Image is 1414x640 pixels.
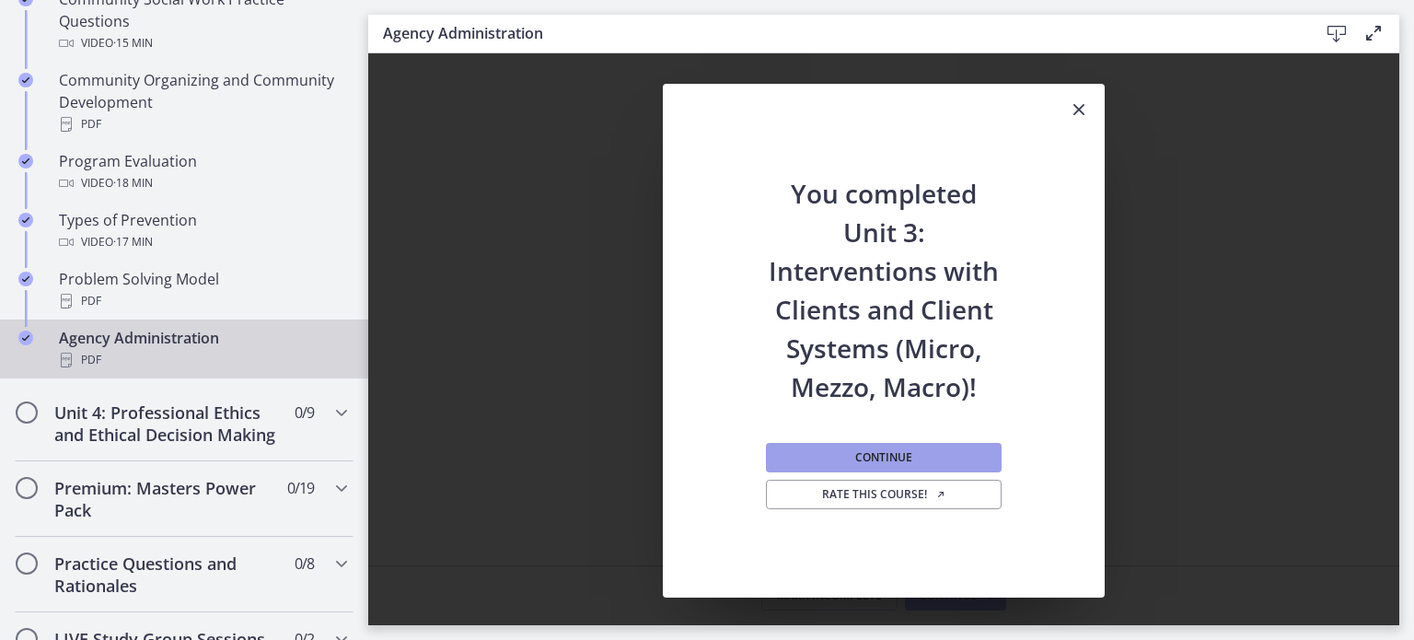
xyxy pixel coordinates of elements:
div: PDF [59,113,346,135]
div: Program Evaluation [59,150,346,194]
i: Completed [18,331,33,345]
span: 0 / 19 [287,477,314,499]
i: Opens in a new window [935,489,946,500]
i: Completed [18,73,33,87]
span: Continue [855,450,912,465]
i: Completed [18,272,33,286]
h2: Premium: Masters Power Pack [54,477,279,521]
h2: Practice Questions and Rationales [54,553,279,597]
a: Rate this course! Opens in a new window [766,480,1002,509]
span: Rate this course! [822,487,946,502]
span: 0 / 8 [295,553,314,575]
h3: Agency Administration [383,22,1289,44]
h2: Unit 4: Professional Ethics and Ethical Decision Making [54,401,279,446]
h2: You completed Unit 3: Interventions with Clients and Client Systems (Micro, Mezzo, Macro)! [762,137,1005,406]
div: Video [59,231,346,253]
button: Continue [766,443,1002,472]
div: Video [59,172,346,194]
span: 0 / 9 [295,401,314,424]
div: Types of Prevention [59,209,346,253]
span: · 15 min [113,32,153,54]
i: Completed [18,213,33,227]
div: Community Organizing and Community Development [59,69,346,135]
div: Problem Solving Model [59,268,346,312]
div: Video [59,32,346,54]
span: · 18 min [113,172,153,194]
div: PDF [59,290,346,312]
span: · 17 min [113,231,153,253]
div: PDF [59,349,346,371]
button: Close [1053,84,1105,137]
i: Completed [18,154,33,169]
div: Agency Administration [59,327,346,371]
